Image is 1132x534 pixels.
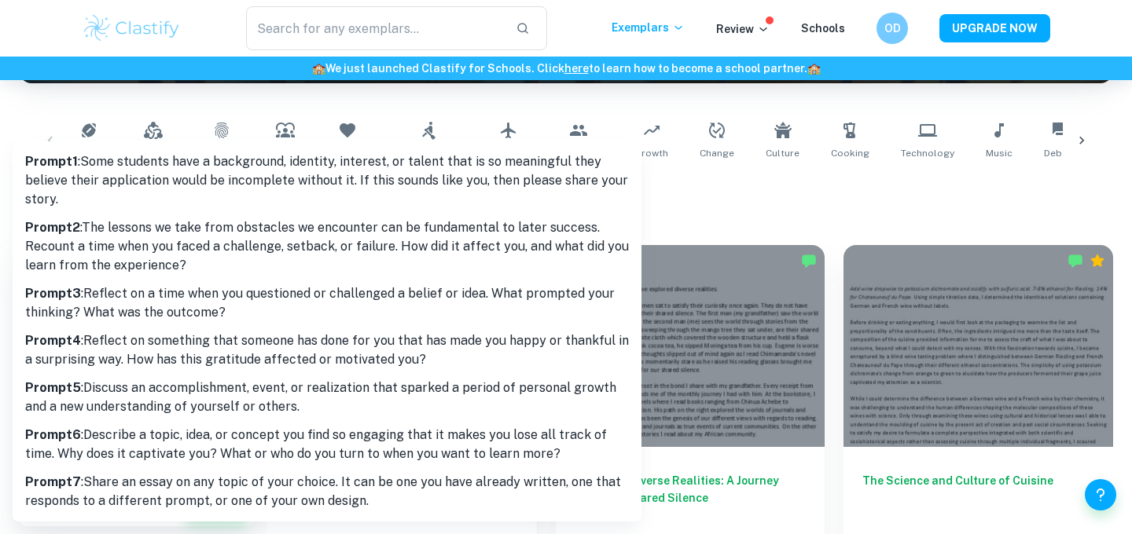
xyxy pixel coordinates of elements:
[25,220,80,235] b: Prompt 2
[25,473,629,510] p: : Share an essay on any topic of your choice. It can be one you have already written, one that re...
[25,284,629,322] p: : Reflect on a time when you questioned or challenged a belief or idea. What prompted your thinki...
[25,218,629,275] p: : The lessons we take from obstacles we encounter can be fundamental to later success. Recount a ...
[25,152,629,209] p: : Some students have a background, identity, interest, or talent that is so meaningful they belie...
[25,426,629,463] p: : Describe a topic, idea, or concept you find so engaging that it makes you lose all track of tim...
[25,380,81,395] b: Prompt 5
[25,154,78,169] b: Prompt 1
[25,331,629,369] p: : Reflect on something that someone has done for you that has made you happy or thankful in a sur...
[25,333,81,348] b: Prompt 4
[25,427,81,442] b: Prompt 6
[25,474,81,489] b: Prompt 7
[25,379,629,416] p: : Discuss an accomplishment, event, or realization that sparked a period of personal growth and a...
[25,286,81,301] b: Prompt 3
